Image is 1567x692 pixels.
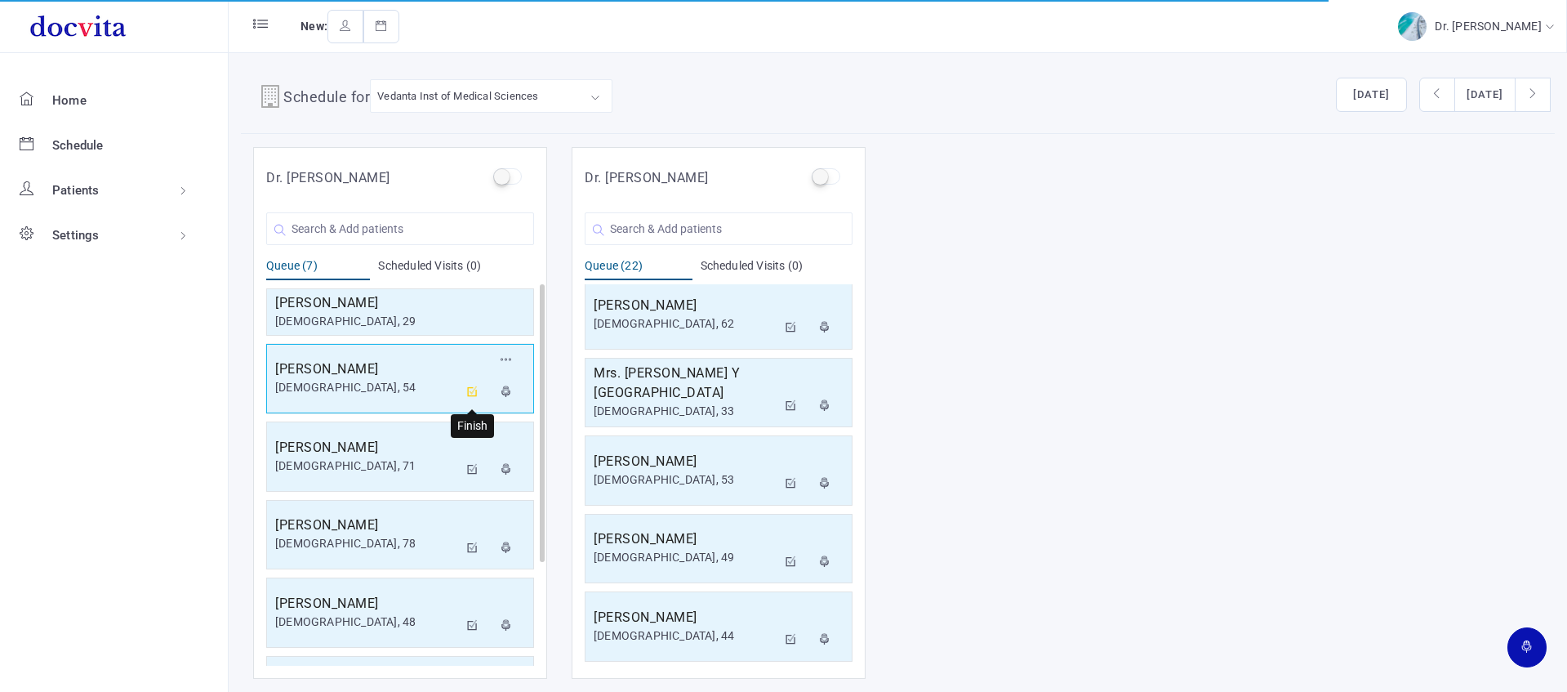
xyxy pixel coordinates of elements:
div: [DEMOGRAPHIC_DATA], 49 [594,549,777,566]
div: [DEMOGRAPHIC_DATA], 48 [275,614,458,631]
h5: [PERSON_NAME] [275,359,458,379]
h4: Schedule for [283,86,370,112]
h5: Dr. [PERSON_NAME] [266,168,390,188]
img: img-2.jpg [1398,12,1427,41]
h5: [PERSON_NAME] [594,608,777,627]
div: [DEMOGRAPHIC_DATA], 53 [594,471,777,489]
span: Schedule [52,138,104,153]
h5: [PERSON_NAME] [275,516,458,535]
div: [DEMOGRAPHIC_DATA], 29 [275,313,525,330]
input: Search & Add patients [266,212,534,245]
h5: [PERSON_NAME] [594,452,777,471]
button: [DATE] [1336,78,1407,112]
h5: [PERSON_NAME] [594,529,777,549]
span: Dr. [PERSON_NAME] [1435,20,1545,33]
h5: [PERSON_NAME] [275,293,525,313]
div: Vedanta Inst of Medical Sciences [377,87,538,105]
div: [DEMOGRAPHIC_DATA], 78 [275,535,458,552]
div: Queue (22) [585,257,692,280]
div: Scheduled Visits (0) [378,257,534,280]
div: [DEMOGRAPHIC_DATA], 71 [275,458,458,475]
div: Finish [451,414,494,438]
h5: [PERSON_NAME] [275,438,458,458]
input: Search & Add patients [585,212,853,245]
div: [DEMOGRAPHIC_DATA], 54 [275,379,458,396]
div: [DEMOGRAPHIC_DATA], 33 [594,403,777,420]
h5: [PERSON_NAME] [594,296,777,315]
span: Patients [52,183,100,198]
span: Settings [52,228,100,243]
h5: Mrs. [PERSON_NAME] Y [GEOGRAPHIC_DATA] [594,364,777,403]
div: Scheduled Visits (0) [701,257,853,280]
div: [DEMOGRAPHIC_DATA], 62 [594,315,777,333]
div: Queue (7) [266,257,370,280]
h5: Dr. [PERSON_NAME] [585,168,709,188]
span: New: [300,20,327,33]
span: Home [52,93,87,108]
h5: [PERSON_NAME] [275,594,458,614]
button: [DATE] [1454,78,1516,112]
div: [DEMOGRAPHIC_DATA], 44 [594,627,777,645]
